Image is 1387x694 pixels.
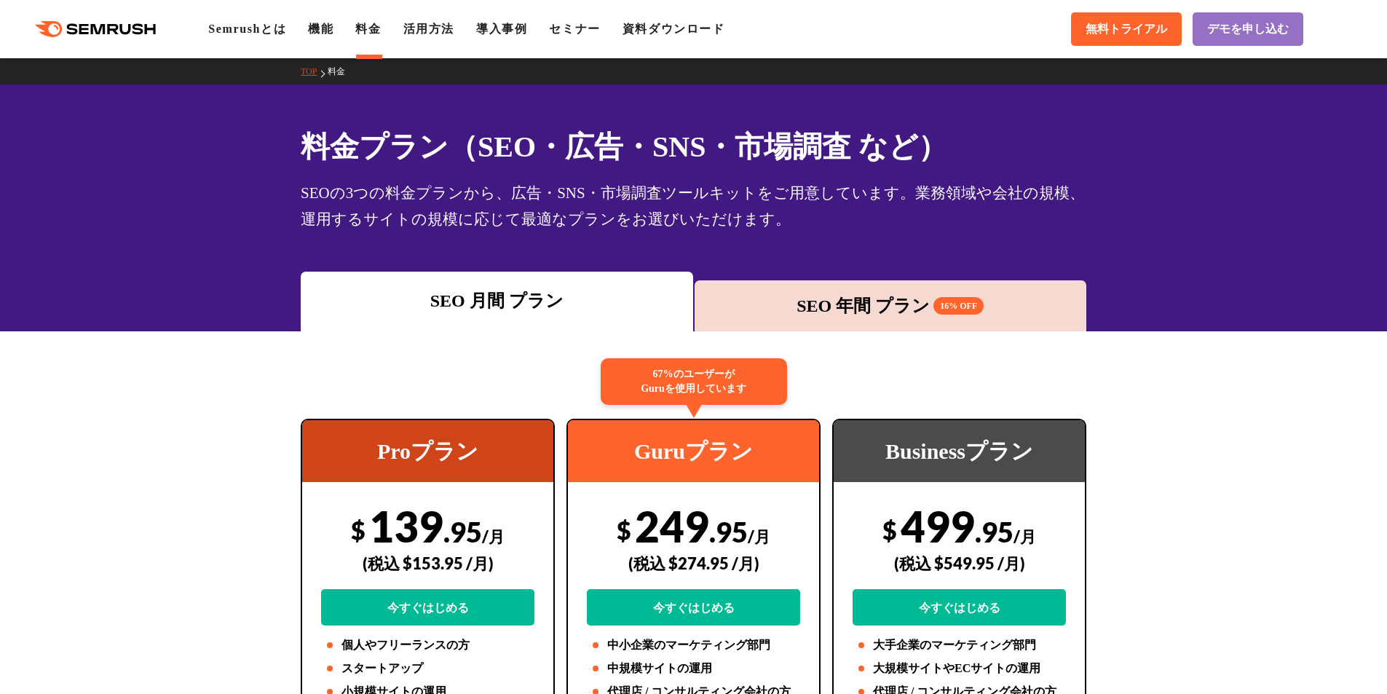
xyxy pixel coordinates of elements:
[853,500,1066,626] div: 499
[321,660,534,677] li: スタートアップ
[321,589,534,626] a: 今すぐはじめる
[568,420,819,482] div: Guruプラン
[882,515,897,545] span: $
[853,636,1066,654] li: 大手企業のマーケティング部門
[308,23,333,35] a: 機能
[853,660,1066,677] li: 大規模サイトやECサイトの運用
[355,23,381,35] a: 料金
[748,527,770,546] span: /月
[549,23,600,35] a: セミナー
[443,515,482,548] span: .95
[321,500,534,626] div: 139
[587,589,800,626] a: 今すぐはじめる
[302,420,553,482] div: Proプラン
[208,23,286,35] a: Semrushとは
[975,515,1013,548] span: .95
[933,297,984,315] span: 16% OFF
[601,358,787,405] div: 67%のユーザーが Guruを使用しています
[328,66,356,76] a: 料金
[834,420,1085,482] div: Businessプラン
[623,23,725,35] a: 資料ダウンロード
[587,636,800,654] li: 中小企業のマーケティング部門
[1207,22,1289,37] span: デモを申し込む
[301,125,1086,168] h1: 料金プラン（SEO・広告・SNS・市場調査 など）
[321,636,534,654] li: 個人やフリーランスの方
[587,660,800,677] li: 中規模サイトの運用
[1013,527,1036,546] span: /月
[853,537,1066,589] div: (税込 $549.95 /月)
[476,23,527,35] a: 導入事例
[617,515,631,545] span: $
[587,500,800,626] div: 249
[301,66,328,76] a: TOP
[301,180,1086,232] div: SEOの3つの料金プランから、広告・SNS・市場調査ツールキットをご用意しています。業務領域や会社の規模、運用するサイトの規模に応じて最適なプランをお選びいただけます。
[1193,12,1303,46] a: デモを申し込む
[482,527,505,546] span: /月
[351,515,365,545] span: $
[853,589,1066,626] a: 今すぐはじめる
[1071,12,1182,46] a: 無料トライアル
[1086,22,1167,37] span: 無料トライアル
[308,288,686,314] div: SEO 月間 プラン
[702,293,1080,319] div: SEO 年間 プラン
[709,515,748,548] span: .95
[321,537,534,589] div: (税込 $153.95 /月)
[403,23,454,35] a: 活用方法
[587,537,800,589] div: (税込 $274.95 /月)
